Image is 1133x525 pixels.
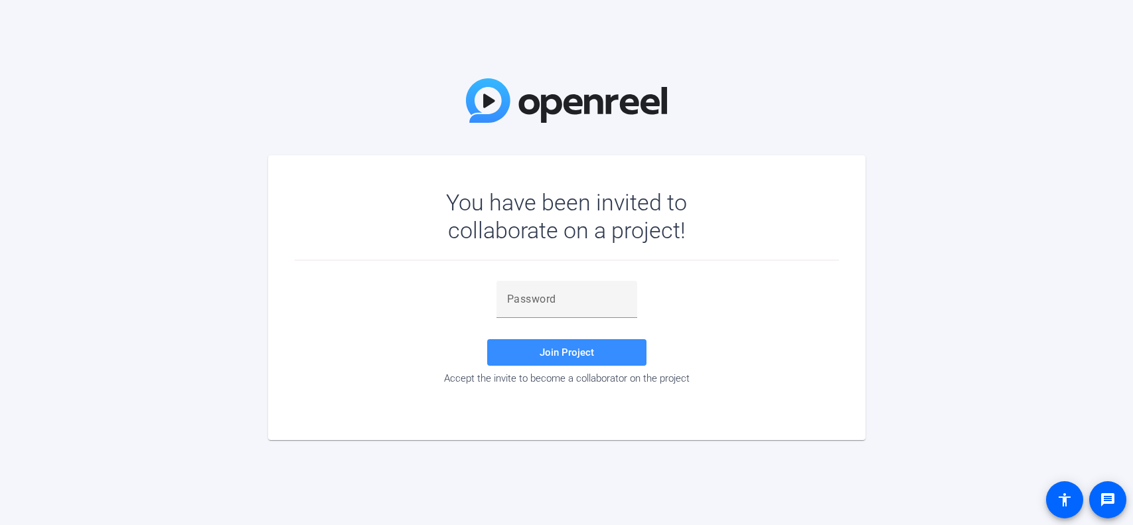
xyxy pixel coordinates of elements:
[487,339,646,366] button: Join Project
[540,346,594,358] span: Join Project
[1100,492,1116,508] mat-icon: message
[507,291,627,307] input: Password
[466,78,668,123] img: OpenReel Logo
[408,188,725,244] div: You have been invited to collaborate on a project!
[1057,492,1073,508] mat-icon: accessibility
[295,372,839,384] div: Accept the invite to become a collaborator on the project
